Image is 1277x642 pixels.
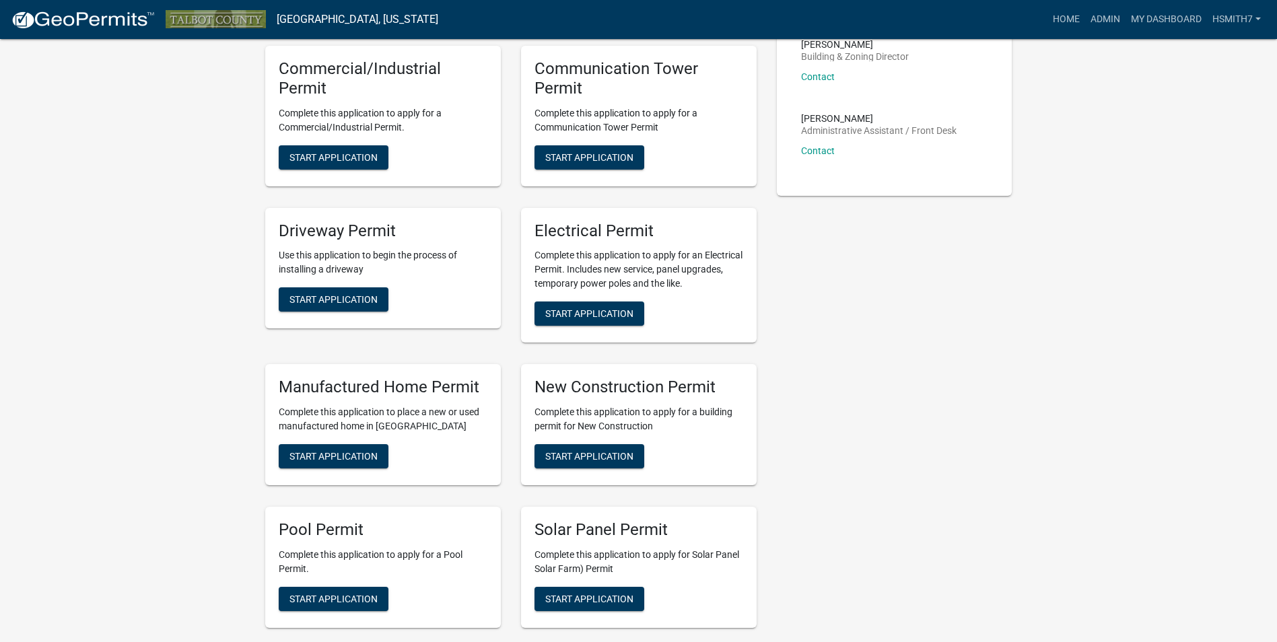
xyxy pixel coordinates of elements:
[1207,7,1266,32] a: hsmith7
[279,145,388,170] button: Start Application
[1085,7,1126,32] a: Admin
[801,40,909,49] p: [PERSON_NAME]
[801,71,835,82] a: Contact
[534,301,644,326] button: Start Application
[1126,7,1207,32] a: My Dashboard
[534,145,644,170] button: Start Application
[545,308,633,319] span: Start Application
[277,8,438,31] a: [GEOGRAPHIC_DATA], [US_STATE]
[545,451,633,462] span: Start Application
[166,10,266,28] img: Talbot County, Georgia
[534,548,743,576] p: Complete this application to apply for Solar Panel Solar Farm) Permit
[534,59,743,98] h5: Communication Tower Permit
[801,145,835,156] a: Contact
[289,151,378,162] span: Start Application
[534,520,743,540] h5: Solar Panel Permit
[545,594,633,604] span: Start Application
[279,548,487,576] p: Complete this application to apply for a Pool Permit.
[545,151,633,162] span: Start Application
[279,378,487,397] h5: Manufactured Home Permit
[534,405,743,433] p: Complete this application to apply for a building permit for New Construction
[289,594,378,604] span: Start Application
[279,587,388,611] button: Start Application
[279,59,487,98] h5: Commercial/Industrial Permit
[279,106,487,135] p: Complete this application to apply for a Commercial/Industrial Permit.
[279,248,487,277] p: Use this application to begin the process of installing a driveway
[801,126,957,135] p: Administrative Assistant / Front Desk
[801,52,909,61] p: Building & Zoning Director
[279,287,388,312] button: Start Application
[279,444,388,468] button: Start Application
[801,114,957,123] p: [PERSON_NAME]
[289,451,378,462] span: Start Application
[534,248,743,291] p: Complete this application to apply for an Electrical Permit. Includes new service, panel upgrades...
[534,221,743,241] h5: Electrical Permit
[1047,7,1085,32] a: Home
[279,221,487,241] h5: Driveway Permit
[289,294,378,305] span: Start Application
[279,520,487,540] h5: Pool Permit
[534,378,743,397] h5: New Construction Permit
[534,444,644,468] button: Start Application
[534,106,743,135] p: Complete this application to apply for a Communication Tower Permit
[534,587,644,611] button: Start Application
[279,405,487,433] p: Complete this application to place a new or used manufactured home in [GEOGRAPHIC_DATA]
